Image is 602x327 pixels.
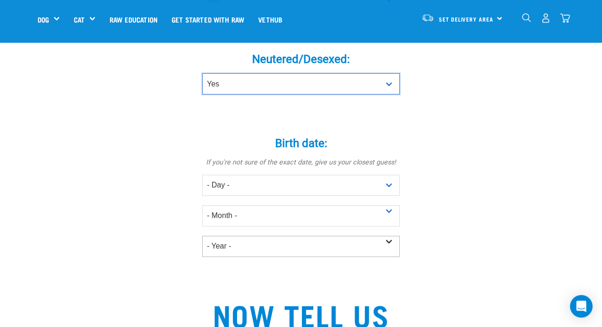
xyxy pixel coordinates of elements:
[160,135,442,152] label: Birth date:
[570,295,593,318] div: Open Intercom Messenger
[160,51,442,68] label: Neutered/Desexed:
[251,0,289,38] a: Vethub
[103,0,165,38] a: Raw Education
[522,13,531,22] img: home-icon-1@2x.png
[38,14,49,25] a: Dog
[160,157,442,168] p: If you're not sure of the exact date, give us your closest guess!
[421,14,434,22] img: van-moving.png
[439,17,493,21] span: Set Delivery Area
[541,13,551,23] img: user.png
[560,13,570,23] img: home-icon@2x.png
[165,0,251,38] a: Get started with Raw
[74,14,85,25] a: Cat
